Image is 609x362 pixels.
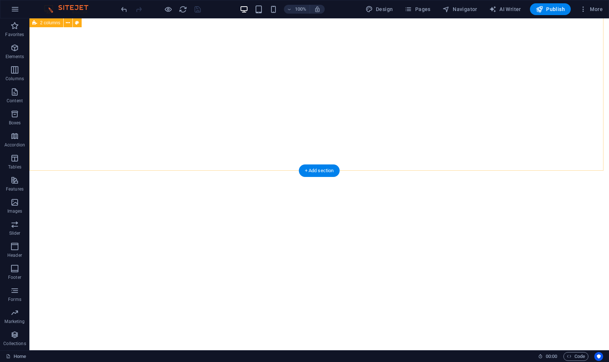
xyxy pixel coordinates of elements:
span: Publish [536,6,565,13]
span: 00 00 [546,352,557,361]
div: Design (Ctrl+Alt+Y) [363,3,396,15]
span: : [551,354,552,359]
a: Click to cancel selection. Double-click to open Pages [6,352,26,361]
p: Favorites [5,32,24,38]
p: Columns [6,76,24,82]
span: Navigator [442,6,477,13]
h6: Session time [538,352,558,361]
span: Design [366,6,393,13]
p: Content [7,98,23,104]
p: Elements [6,54,24,60]
button: Pages [402,3,433,15]
p: Features [6,186,24,192]
p: Boxes [9,120,21,126]
p: Tables [8,164,21,170]
i: Undo: Change text (Ctrl+Z) [120,5,128,14]
div: + Add section [299,164,340,177]
img: Editor Logo [42,5,97,14]
button: More [577,3,606,15]
button: Navigator [439,3,480,15]
p: Images [7,208,22,214]
span: Pages [405,6,430,13]
button: undo [120,5,128,14]
span: 2 columns [40,21,60,25]
p: Forms [8,297,21,302]
p: Accordion [4,142,25,148]
button: Design [363,3,396,15]
i: On resize automatically adjust zoom level to fit chosen device. [314,6,321,13]
button: Usercentrics [594,352,603,361]
span: AI Writer [489,6,521,13]
button: reload [178,5,187,14]
button: 100% [284,5,310,14]
p: Collections [3,341,26,347]
button: Publish [530,3,571,15]
i: Reload page [179,5,187,14]
p: Header [7,252,22,258]
p: Footer [8,274,21,280]
button: Code [563,352,588,361]
p: Slider [9,230,21,236]
button: AI Writer [486,3,524,15]
span: Code [567,352,585,361]
h6: 100% [295,5,307,14]
span: More [580,6,603,13]
p: Marketing [4,319,25,324]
